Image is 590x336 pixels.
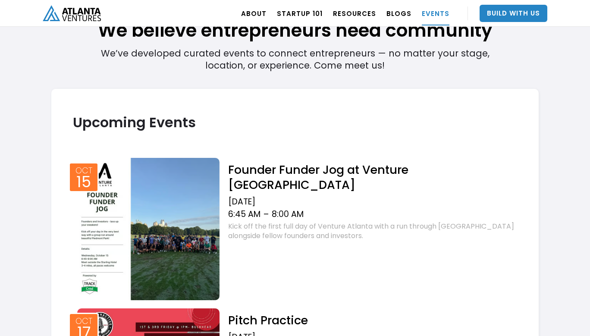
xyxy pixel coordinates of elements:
[228,313,517,328] h2: Pitch Practice
[228,222,517,241] div: Kick off the first full day of Venture Atlanta with a run through [GEOGRAPHIC_DATA] alongside fel...
[228,162,517,192] h2: Founder Funder Jog at Venture [GEOGRAPHIC_DATA]
[77,158,220,300] img: Event thumb
[75,166,92,175] div: Oct
[75,317,92,325] div: Oct
[228,197,517,207] div: [DATE]
[422,1,449,25] a: EVENTS
[73,115,517,130] h2: Upcoming Events
[277,1,323,25] a: Startup 101
[264,209,269,220] div: –
[480,5,547,22] a: Build With Us
[272,209,304,220] div: 8:00 AM
[386,1,411,25] a: BLOGS
[333,1,376,25] a: RESOURCES
[73,156,517,300] a: Event thumbOct15Founder Funder Jog at Venture [GEOGRAPHIC_DATA][DATE]6:45 AM–8:00 AMKick off the ...
[76,176,91,188] div: 15
[228,209,260,220] div: 6:45 AM
[241,1,267,25] a: ABOUT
